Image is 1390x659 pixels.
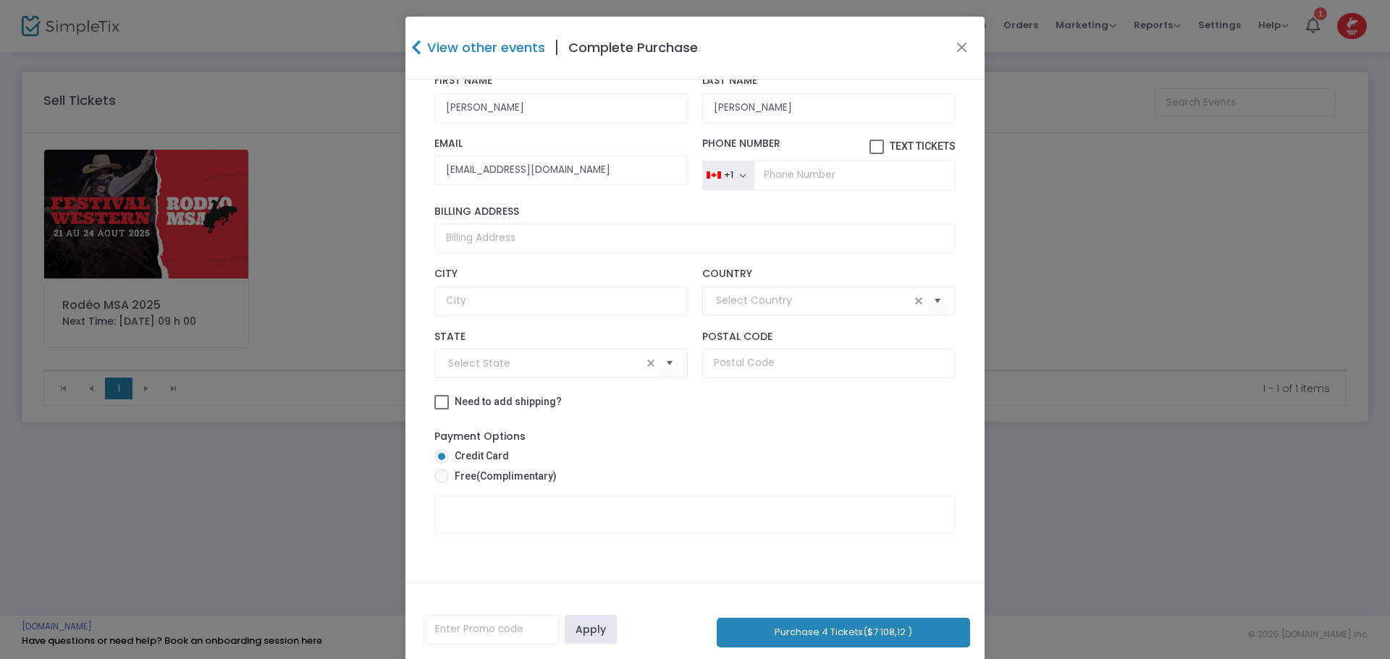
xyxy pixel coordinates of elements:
label: State [434,331,688,344]
span: | [545,35,568,61]
input: City [434,286,688,316]
label: City [434,268,688,281]
span: clear [642,354,660,372]
input: First Name [434,93,688,123]
label: Payment Options [434,429,526,444]
div: +1 [724,169,733,181]
span: Free [449,469,557,484]
span: clear [910,292,927,310]
input: Postal Code [702,349,956,378]
span: Text Tickets [890,140,956,152]
label: Email [434,137,688,150]
label: Last Name [702,75,956,88]
label: Country [702,268,956,281]
span: (Complimentary) [476,470,557,482]
label: Postal Code [702,331,956,344]
input: Select State [448,356,642,371]
span: Credit Card [449,448,509,464]
button: Select [927,286,948,315]
label: First Name [434,75,688,88]
button: Purchase 4 Tickets($7 108,12 ) [717,618,970,647]
input: Enter Promo code [424,615,560,645]
input: Phone Number [754,161,956,191]
input: Select Country [716,293,910,308]
span: Need to add shipping? [455,396,562,407]
iframe: Formulaire de carte bancaire sécurisé [435,496,955,566]
button: +1 [702,161,754,191]
a: Apply [565,615,617,644]
h4: Complete Purchase [568,38,698,57]
input: Last Name [702,93,956,123]
input: Billing Address [434,224,956,253]
button: Select [660,349,680,378]
button: Close [953,38,972,57]
h4: View other events [424,38,545,57]
label: Phone Number [702,137,956,155]
label: Billing Address [434,205,956,218]
input: Email [434,156,688,185]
